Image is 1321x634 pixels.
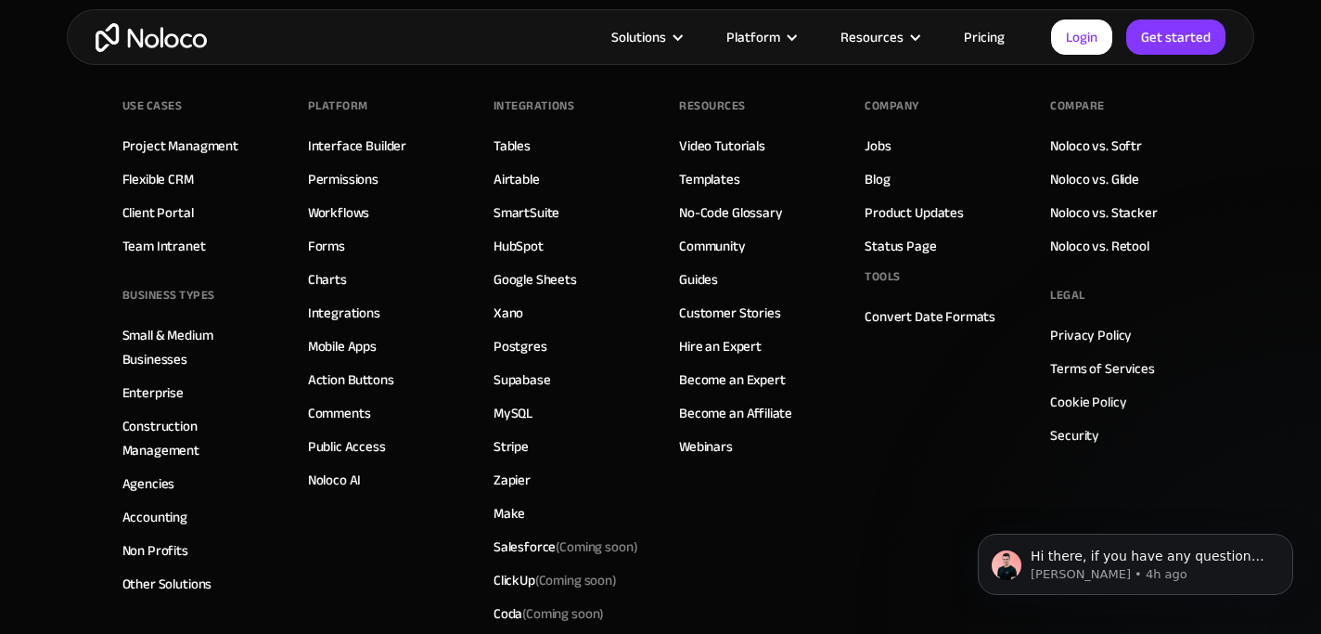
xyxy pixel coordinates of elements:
a: Agencies [122,472,175,496]
a: Stripe [494,434,529,459]
a: Enterprise [122,381,185,405]
a: Zapier [494,468,531,492]
a: Status Page [865,234,936,258]
a: Blog [865,167,890,191]
div: Company [865,92,919,120]
a: SmartSuite [494,201,560,225]
span: (Coming soon) [535,567,617,593]
a: Workflows [308,201,370,225]
a: Noloco vs. Glide [1050,167,1139,191]
a: Other Solutions [122,572,212,596]
div: Platform [703,25,817,49]
a: Noloco vs. Retool [1050,234,1148,258]
a: Templates [679,167,740,191]
a: Forms [308,234,345,258]
div: Salesforce [494,535,638,559]
a: Noloco AI [308,468,362,492]
a: Become an Affiliate [679,401,792,425]
a: Charts [308,267,347,291]
a: Construction Management [122,414,271,462]
a: Login [1051,19,1112,55]
div: Resources [840,25,904,49]
a: Security [1050,423,1099,447]
a: Client Portal [122,201,194,225]
a: HubSpot [494,234,544,258]
a: Get started [1126,19,1225,55]
a: MySQL [494,401,532,425]
span: (Coming soon) [522,601,604,627]
a: Webinars [679,434,733,459]
a: Supabase [494,368,551,392]
a: Guides [679,267,718,291]
div: Use Cases [122,92,183,120]
div: Resources [679,92,746,120]
div: Legal [1050,281,1085,309]
a: Noloco vs. Softr [1050,134,1142,158]
a: Public Access [308,434,386,459]
div: Solutions [611,25,666,49]
a: Product Updates [865,201,964,225]
a: home [96,23,207,52]
a: Action Buttons [308,368,394,392]
a: Interface Builder [308,134,406,158]
a: Privacy Policy [1050,323,1132,347]
a: No-Code Glossary [679,201,783,225]
div: Tools [865,263,901,291]
span: (Coming soon) [556,534,637,560]
a: Team Intranet [122,234,206,258]
a: Pricing [941,25,1028,49]
a: Convert Date Formats [865,304,995,329]
a: Flexible CRM [122,167,194,191]
div: Platform [308,92,368,120]
a: Postgres [494,334,547,358]
a: Google Sheets [494,267,577,291]
iframe: Intercom notifications message [950,495,1321,625]
a: Cookie Policy [1050,390,1126,414]
a: Airtable [494,167,540,191]
a: Hire an Expert [679,334,762,358]
a: Comments [308,401,371,425]
a: Project Managment [122,134,238,158]
a: Small & Medium Businesses [122,323,271,371]
div: Platform [726,25,780,49]
a: Community [679,234,746,258]
a: Jobs [865,134,891,158]
a: Terms of Services [1050,356,1154,381]
a: Permissions [308,167,378,191]
a: Accounting [122,505,188,529]
div: BUSINESS TYPES [122,281,215,309]
a: Make [494,501,525,525]
a: Noloco vs. Stacker [1050,201,1157,225]
div: Solutions [588,25,703,49]
a: Tables [494,134,531,158]
a: Non Profits [122,538,188,563]
a: Video Tutorials [679,134,765,158]
a: Customer Stories [679,301,781,325]
a: Mobile Apps [308,334,377,358]
a: Become an Expert [679,368,786,392]
div: ClickUp [494,568,617,592]
div: INTEGRATIONS [494,92,574,120]
div: Resources [817,25,941,49]
div: Coda [494,602,604,626]
a: Xano [494,301,523,325]
a: Integrations [308,301,380,325]
div: Compare [1050,92,1105,120]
